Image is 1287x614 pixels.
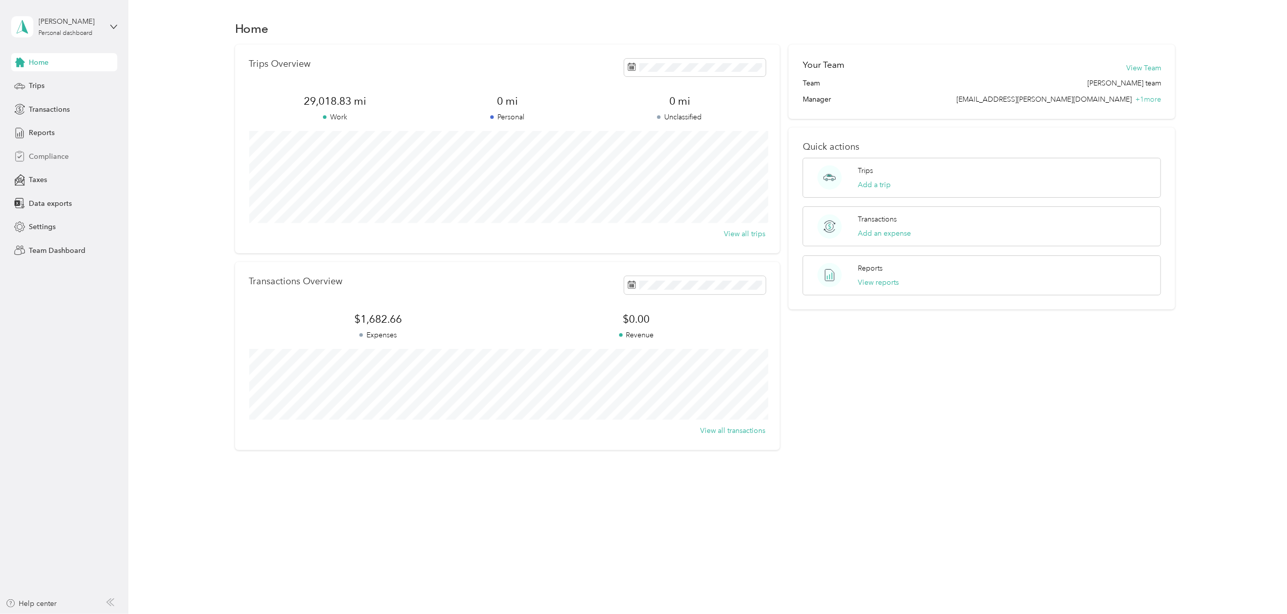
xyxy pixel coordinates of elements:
[701,425,766,436] button: View all transactions
[29,198,72,209] span: Data exports
[249,59,311,69] p: Trips Overview
[29,104,70,115] span: Transactions
[29,57,49,68] span: Home
[858,165,874,176] p: Trips
[1087,78,1161,89] span: [PERSON_NAME] team
[249,276,343,287] p: Transactions Overview
[593,94,766,108] span: 0 mi
[724,229,766,239] button: View all trips
[39,16,102,27] div: [PERSON_NAME]
[29,222,56,232] span: Settings
[249,330,508,340] p: Expenses
[249,312,508,326] span: $1,682.66
[39,30,93,36] div: Personal dashboard
[29,174,47,185] span: Taxes
[249,112,422,122] p: Work
[29,151,69,162] span: Compliance
[421,94,593,108] span: 0 mi
[803,142,1161,152] p: Quick actions
[803,94,831,105] span: Manager
[858,228,911,239] button: Add an expense
[1126,63,1161,73] button: View Team
[803,59,844,71] h2: Your Team
[29,245,85,256] span: Team Dashboard
[6,598,57,609] button: Help center
[235,23,269,34] h1: Home
[858,180,891,190] button: Add a trip
[858,214,897,225] p: Transactions
[508,330,766,340] p: Revenue
[508,312,766,326] span: $0.00
[593,112,766,122] p: Unclassified
[803,78,820,89] span: Team
[858,263,883,274] p: Reports
[249,94,422,108] span: 29,018.83 mi
[29,80,44,91] span: Trips
[1230,557,1287,614] iframe: Everlance-gr Chat Button Frame
[29,127,55,138] span: Reports
[858,277,899,288] button: View reports
[421,112,593,122] p: Personal
[956,95,1132,104] span: [EMAIL_ADDRESS][PERSON_NAME][DOMAIN_NAME]
[1135,95,1161,104] span: + 1 more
